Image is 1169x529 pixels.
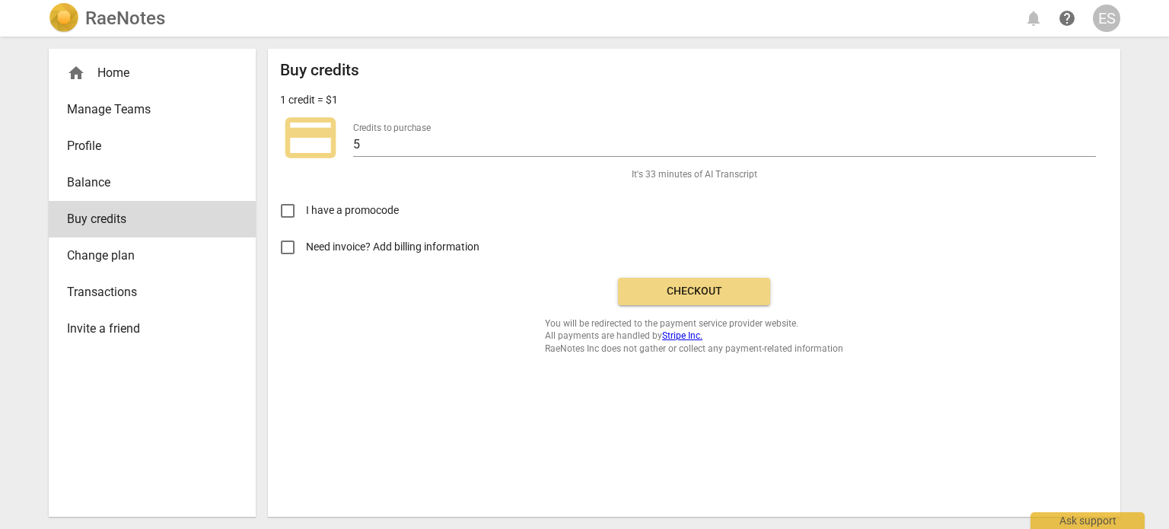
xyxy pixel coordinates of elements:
img: npw-badge-icon-locked.svg [1060,139,1072,151]
span: Transactions [67,283,225,301]
span: Need invoice? Add billing information [306,239,482,255]
span: Balance [67,174,225,192]
a: Buy credits [49,201,256,237]
div: Home [67,64,225,82]
h2: Buy credits [280,61,359,80]
a: Stripe Inc. [662,330,702,341]
button: Checkout [618,278,770,305]
div: Home [49,55,256,91]
div: Ask support [1030,512,1145,529]
span: Invite a friend [67,320,225,338]
a: Manage Teams [49,91,256,128]
a: Transactions [49,274,256,311]
a: Help [1053,5,1081,32]
span: Change plan [67,247,225,265]
span: It's 33 minutes of AI Transcript [632,168,757,181]
a: LogoRaeNotes [49,3,165,33]
span: Checkout [630,284,758,299]
button: ES [1093,5,1120,32]
span: I have a promocode [306,202,399,218]
a: Invite a friend [49,311,256,347]
span: Buy credits [67,210,225,228]
span: home [67,64,85,82]
span: Profile [67,137,225,155]
span: Manage Teams [67,100,225,119]
a: Balance [49,164,256,201]
span: credit_card [280,107,341,168]
span: help [1058,9,1076,27]
span: You will be redirected to the payment service provider website. All payments are handled by RaeNo... [545,317,843,355]
a: Change plan [49,237,256,274]
img: Logo [49,3,79,33]
h2: RaeNotes [85,8,165,29]
label: Credits to purchase [353,123,431,132]
a: Profile [49,128,256,164]
p: 1 credit = $1 [280,92,338,108]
